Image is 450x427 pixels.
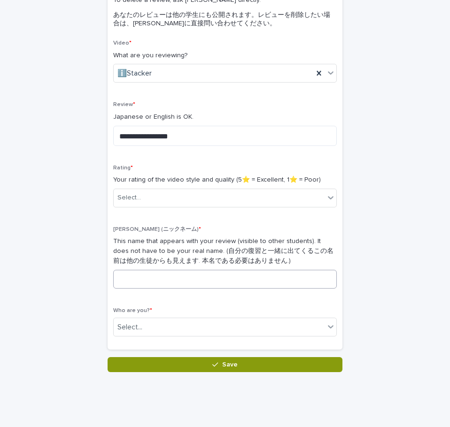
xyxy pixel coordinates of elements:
p: あなたのレビューは他の学生にも公開されます。レビューを削除したい場合は、[PERSON_NAME]に直接問い合わせてください。 [113,11,333,28]
span: Review [113,102,135,107]
span: Save [222,361,238,368]
span: Video [113,40,132,46]
p: This name that appears with your review (visible to other students). It does not have to be your ... [113,236,337,266]
span: Who are you? [113,308,152,313]
p: What are you reviewing? [113,51,337,61]
button: Save [108,357,342,372]
span: [PERSON_NAME] (ニックネーム) [113,227,201,232]
div: Select... [117,193,141,203]
div: Select... [117,322,142,332]
span: ℹ️Stacker [117,69,152,78]
p: Your rating of the video style and quality (5⭐️ = Excellent, 1⭐️ = Poor) [113,175,337,185]
span: Rating [113,165,133,171]
p: Japanese or English is OK. [113,112,337,122]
